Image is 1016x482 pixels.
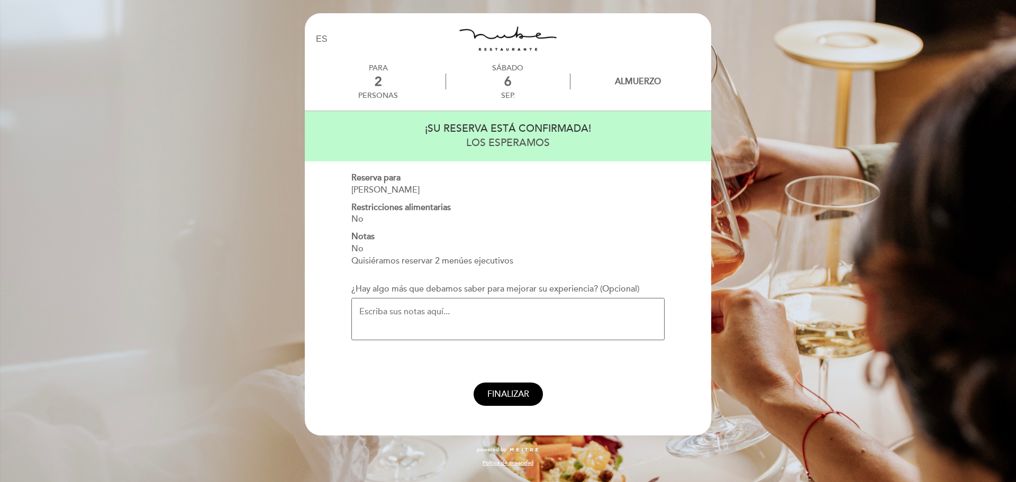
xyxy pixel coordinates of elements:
[474,383,543,406] button: FINALIZAR
[358,63,398,72] div: PARA
[487,389,529,399] span: FINALIZAR
[477,446,506,453] span: powered by
[351,172,665,184] div: Reserva para
[315,136,701,150] div: LOS ESPERAMOS
[351,184,665,196] div: [PERSON_NAME]
[477,446,539,453] a: powered by
[351,231,665,243] div: Notas
[315,122,701,136] div: ¡SU RESERVA ESTÁ CONFIRMADA!
[358,91,398,100] div: personas
[446,74,569,89] div: 6
[351,243,665,255] div: No
[351,255,665,267] div: Quisiéramos reservar 2 menúes ejecutivos
[483,459,533,467] a: Política de privacidad
[351,202,665,214] div: Restricciones alimentarias
[509,448,539,453] img: MEITRE
[351,213,665,225] div: No
[615,76,661,87] div: Almuerzo
[446,63,569,72] div: sábado
[351,283,639,295] label: ¿Hay algo más que debamos saber para mejorar su experiencia? (Opcional)
[358,74,398,89] div: 2
[446,91,569,100] div: sep.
